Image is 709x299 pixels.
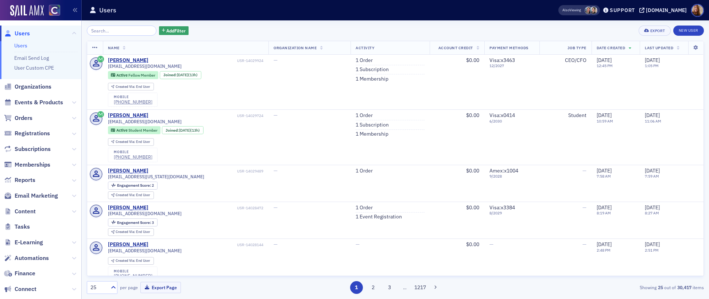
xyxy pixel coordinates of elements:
[4,269,35,277] a: Finance
[108,45,120,50] span: Name
[162,126,204,134] div: Joined: 2025-09-18 00:00:00
[108,138,154,146] div: Created Via: End User
[114,99,152,105] a: [PHONE_NUMBER]
[116,258,136,263] span: Created Via :
[610,7,635,13] div: Support
[15,114,32,122] span: Orders
[489,204,515,211] span: Visa : x3384
[597,57,612,63] span: [DATE]
[177,72,188,77] span: [DATE]
[489,57,515,63] span: Visa : x3463
[645,63,659,68] time: 1:05 PM
[489,45,528,50] span: Payment Methods
[4,83,51,91] a: Organizations
[562,8,569,12] div: Also
[645,174,659,179] time: 7:59 AM
[582,204,586,211] span: —
[356,122,389,128] a: 1 Subscription
[645,241,660,248] span: [DATE]
[356,214,402,220] a: 1 Event Registration
[4,285,36,293] a: Connect
[116,230,150,234] div: End User
[160,71,201,79] div: Joined: 2025-09-18 00:00:00
[466,167,479,174] span: $0.00
[4,161,50,169] a: Memberships
[4,114,32,122] a: Orders
[166,27,186,34] span: Add Filter
[414,281,427,294] button: 1217
[567,45,586,50] span: Job Type
[466,241,479,248] span: $0.00
[14,65,54,71] a: User Custom CPE
[108,211,182,216] span: [EMAIL_ADDRESS][DOMAIN_NAME]
[356,168,373,174] a: 1 Order
[10,5,44,17] a: SailAMX
[15,145,51,153] span: Subscriptions
[108,83,154,90] div: Created Via: End User
[15,30,30,38] span: Users
[4,223,30,231] a: Tasks
[4,238,43,246] a: E-Learning
[274,241,278,248] span: —
[350,281,363,294] button: 1
[150,206,263,210] div: USR-14028472
[4,30,30,38] a: Users
[466,204,479,211] span: $0.00
[114,150,152,154] div: mobile
[356,112,373,119] a: 1 Order
[108,119,182,124] span: [EMAIL_ADDRESS][DOMAIN_NAME]
[274,204,278,211] span: —
[116,85,150,89] div: End User
[582,241,586,248] span: —
[562,8,581,13] span: Viewing
[108,182,158,190] div: Engagement Score: 2
[116,229,136,234] span: Created Via :
[128,73,155,78] span: Fellow Member
[4,176,35,184] a: Reports
[150,169,263,174] div: USR-14029489
[140,282,181,293] button: Export Page
[645,167,660,174] span: [DATE]
[49,5,60,16] img: SailAMX
[108,205,148,211] a: [PERSON_NAME]
[639,26,670,36] button: Export
[597,119,613,124] time: 10:59 AM
[590,7,597,14] span: Pamela Galey-Coleman
[356,57,373,64] a: 1 Order
[489,119,534,124] span: 6 / 2030
[116,73,128,78] span: Active
[108,112,148,119] a: [PERSON_NAME]
[114,154,152,160] div: [PHONE_NUMBER]
[108,168,148,174] a: [PERSON_NAME]
[489,211,534,215] span: 8 / 2029
[117,183,154,187] div: 2
[117,220,152,225] span: Engagement Score :
[116,139,136,144] span: Created Via :
[116,193,150,197] div: End User
[597,167,612,174] span: [DATE]
[356,76,388,82] a: 1 Membership
[108,241,148,248] div: [PERSON_NAME]
[114,273,152,279] div: [PHONE_NUMBER]
[150,58,263,63] div: USR-14029924
[150,242,263,247] div: USR-14028144
[177,73,198,77] div: (13h)
[4,98,63,106] a: Events & Products
[645,210,659,215] time: 8:27 AM
[15,285,36,293] span: Connect
[597,63,613,68] time: 12:45 PM
[116,193,136,197] span: Created Via :
[166,128,179,133] span: Joined :
[356,241,360,248] span: —
[274,57,278,63] span: —
[489,167,518,174] span: Amex : x1004
[367,281,379,294] button: 2
[383,281,396,294] button: 3
[400,284,410,291] span: …
[15,129,50,137] span: Registrations
[108,57,148,64] a: [PERSON_NAME]
[545,57,586,64] div: CEO/CFO
[645,57,660,63] span: [DATE]
[108,63,182,69] span: [EMAIL_ADDRESS][DOMAIN_NAME]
